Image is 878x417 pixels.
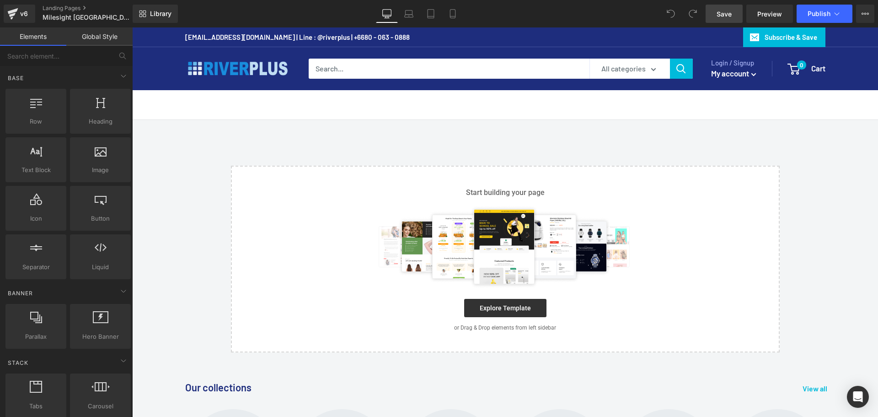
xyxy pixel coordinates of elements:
span: Icon [8,214,64,223]
span: Tabs [8,401,64,411]
span: Cart [679,36,693,45]
input: Search... [177,31,457,51]
span: Image [73,165,128,175]
p: Start building your page [113,160,633,171]
span: Parallax [8,332,64,341]
span: Login / Signup [579,29,624,42]
p: or Drag & Drop elements from left sidebar [113,297,633,303]
img: Riverplus [53,32,158,50]
a: Laptop [398,5,420,23]
button: Publish [797,5,852,23]
span: Preview [757,9,782,19]
span: Stack [7,358,29,367]
div: Open Intercom Messenger [847,386,869,408]
button: More [856,5,874,23]
span: 0 [664,33,674,42]
span: Heading [73,117,128,126]
a: Explore Template [332,271,414,290]
span: Save [717,9,732,19]
a: v6 [4,5,35,23]
span: Base [7,74,25,82]
a: 0 Cart [656,34,693,49]
a: Preview [746,5,793,23]
span: Row [8,117,64,126]
span: Liquid [73,262,128,272]
a: Desktop [376,5,398,23]
span: Library [150,10,171,18]
span: Button [73,214,128,223]
a: Mobile [442,5,464,23]
a: Tablet [420,5,442,23]
button: Search [538,31,561,51]
h2: Our collections [53,352,119,368]
a: Landing Pages [43,5,148,12]
a: Global Style [66,27,133,46]
span: Milesight [GEOGRAPHIC_DATA] | Authorized Partner by Riverplus [43,14,130,21]
span: Carousel [73,401,128,411]
span: Banner [7,289,34,298]
div: v6 [18,8,30,20]
span: Text Block [8,165,64,175]
button: Redo [684,5,702,23]
span: Hero Banner [73,332,128,341]
span: Separator [8,262,64,272]
a: New Library [133,5,178,23]
a: My account [579,39,624,54]
a: View all [670,354,705,368]
span: Publish [808,10,830,17]
button: Undo [662,5,680,23]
